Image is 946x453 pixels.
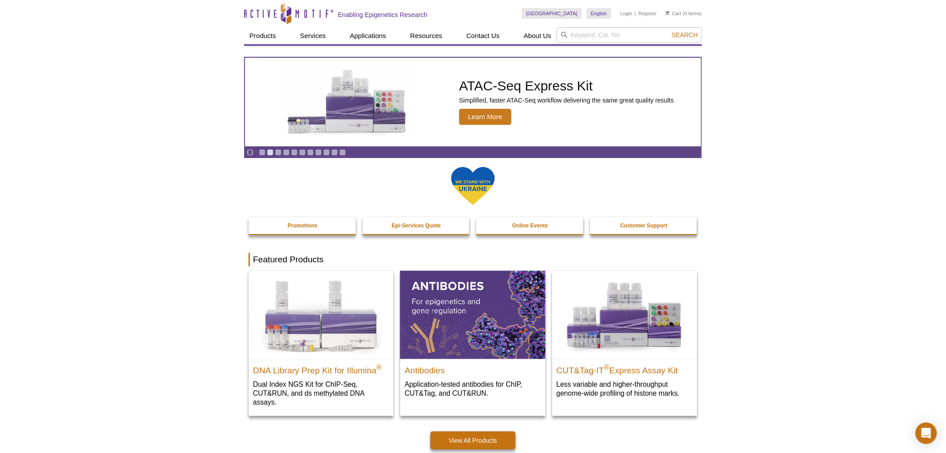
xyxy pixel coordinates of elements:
[283,149,290,156] a: Go to slide 4
[666,11,670,15] img: Your Cart
[249,253,697,266] h2: Featured Products
[247,149,253,156] a: Toggle autoplay
[590,217,698,234] a: Customer Support
[244,27,281,44] a: Products
[405,362,541,375] h2: Antibodies
[245,58,701,146] article: ATAC-Seq Express Kit
[635,8,636,19] li: |
[666,8,702,19] li: (0 items)
[299,149,306,156] a: Go to slide 6
[916,423,937,444] div: Open Intercom Messenger
[621,10,633,17] a: Login
[557,380,693,398] p: Less variable and higher-throughput genome-wide profiling of histone marks​.
[669,31,701,39] button: Search
[295,27,331,44] a: Services
[587,8,612,19] a: English
[405,380,541,398] p: Application-tested antibodies for ChIP, CUT&Tag, and CUT&RUN.
[291,149,298,156] a: Go to slide 5
[249,217,357,234] a: Promotions
[459,96,674,104] p: Simplified, faster ATAC-Seq workflow delivering the same great quality results
[323,149,330,156] a: Go to slide 9
[405,27,448,44] a: Resources
[552,271,697,359] img: CUT&Tag-IT® Express Assay Kit
[392,222,441,229] strong: Epi-Services Quote
[253,380,389,407] p: Dual Index NGS Kit for ChIP-Seq, CUT&RUN, and ds methylated DNA assays.
[431,432,515,449] a: View All Products
[267,149,274,156] a: Go to slide 2
[253,362,389,375] h2: DNA Library Prep Kit for Illumina
[287,222,317,229] strong: Promotions
[400,271,545,359] img: All Antibodies
[476,217,584,234] a: Online Events
[519,27,557,44] a: About Us
[338,11,427,19] h2: Enabling Epigenetics Research
[400,271,545,406] a: All Antibodies Antibodies Application-tested antibodies for ChIP, CUT&Tag, and CUT&RUN.
[307,149,314,156] a: Go to slide 7
[461,27,505,44] a: Contact Us
[621,222,667,229] strong: Customer Support
[274,68,422,136] img: ATAC-Seq Express Kit
[315,149,322,156] a: Go to slide 8
[557,362,693,375] h2: CUT&Tag-IT Express Assay Kit
[249,271,393,359] img: DNA Library Prep Kit for Illumina
[522,8,582,19] a: [GEOGRAPHIC_DATA]
[604,363,609,371] sup: ®
[249,271,393,415] a: DNA Library Prep Kit for Illumina DNA Library Prep Kit for Illumina® Dual Index NGS Kit for ChIP-...
[552,271,697,406] a: CUT&Tag-IT® Express Assay Kit CUT&Tag-IT®Express Assay Kit Less variable and higher-throughput ge...
[638,10,657,17] a: Register
[459,79,674,93] h2: ATAC-Seq Express Kit
[376,363,382,371] sup: ®
[339,149,346,156] a: Go to slide 11
[672,31,698,38] span: Search
[557,27,702,43] input: Keyword, Cat. No.
[331,149,338,156] a: Go to slide 10
[245,58,701,146] a: ATAC-Seq Express Kit ATAC-Seq Express Kit Simplified, faster ATAC-Seq workflow delivering the sam...
[363,217,471,234] a: Epi-Services Quote
[345,27,392,44] a: Applications
[666,10,681,17] a: Cart
[259,149,266,156] a: Go to slide 1
[459,109,511,125] span: Learn More
[275,149,282,156] a: Go to slide 3
[451,166,495,206] img: We Stand With Ukraine
[512,222,548,229] strong: Online Events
